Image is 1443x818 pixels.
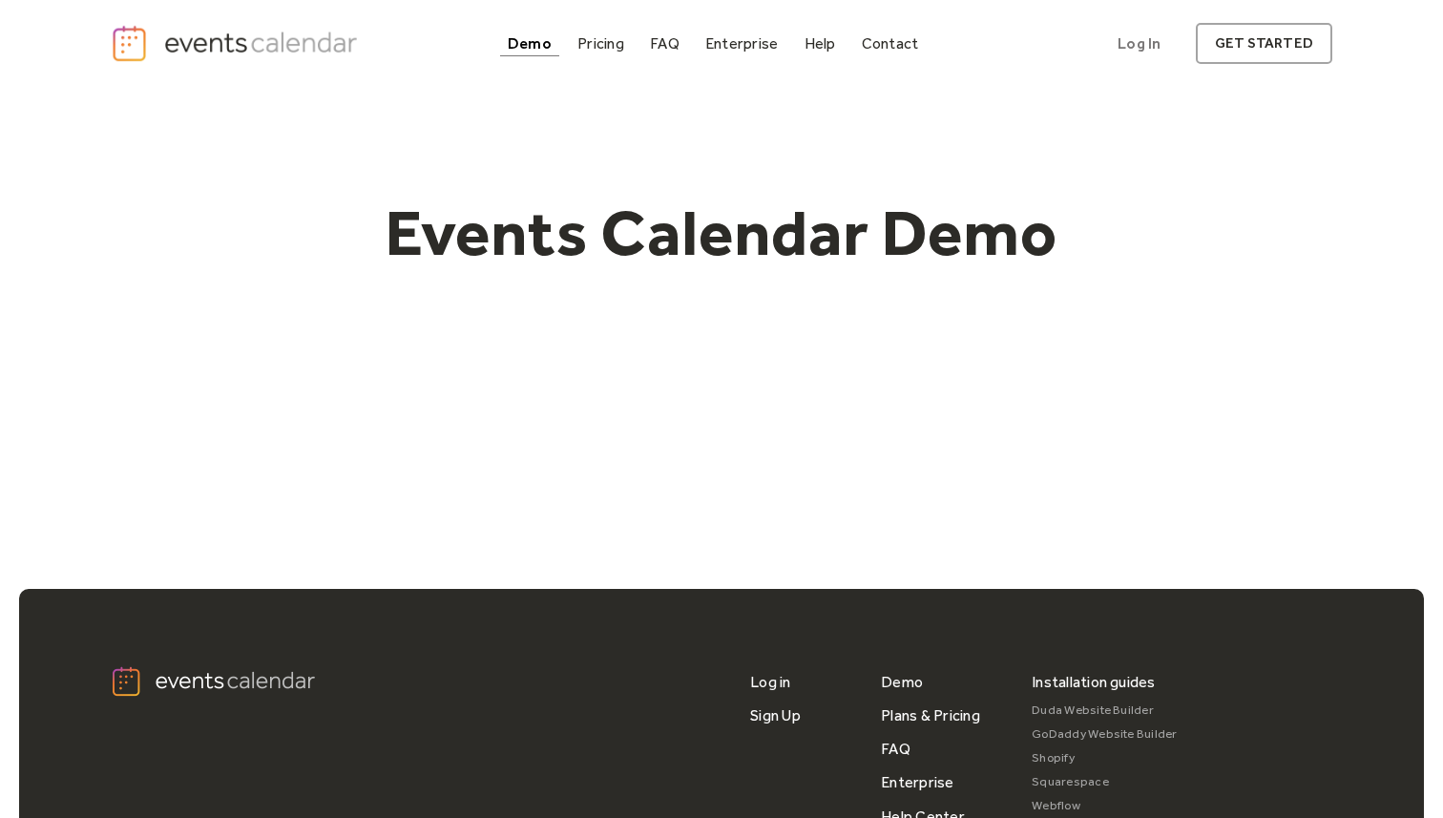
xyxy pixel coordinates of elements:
[805,38,836,49] div: Help
[355,194,1088,272] h1: Events Calendar Demo
[508,38,552,49] div: Demo
[797,31,844,56] a: Help
[111,24,363,63] a: home
[1098,23,1180,64] a: Log In
[1032,770,1178,794] a: Squarespace
[642,31,687,56] a: FAQ
[1196,23,1332,64] a: get started
[881,732,910,766] a: FAQ
[750,699,801,732] a: Sign Up
[750,665,790,699] a: Log in
[881,766,953,799] a: Enterprise
[500,31,559,56] a: Demo
[1032,665,1156,699] div: Installation guides
[570,31,632,56] a: Pricing
[705,38,778,49] div: Enterprise
[854,31,927,56] a: Contact
[1032,794,1178,818] a: Webflow
[650,38,680,49] div: FAQ
[1032,699,1178,723] a: Duda Website Builder
[1032,746,1178,770] a: Shopify
[577,38,624,49] div: Pricing
[1032,723,1178,746] a: GoDaddy Website Builder
[862,38,919,49] div: Contact
[881,665,923,699] a: Demo
[881,699,980,732] a: Plans & Pricing
[698,31,785,56] a: Enterprise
